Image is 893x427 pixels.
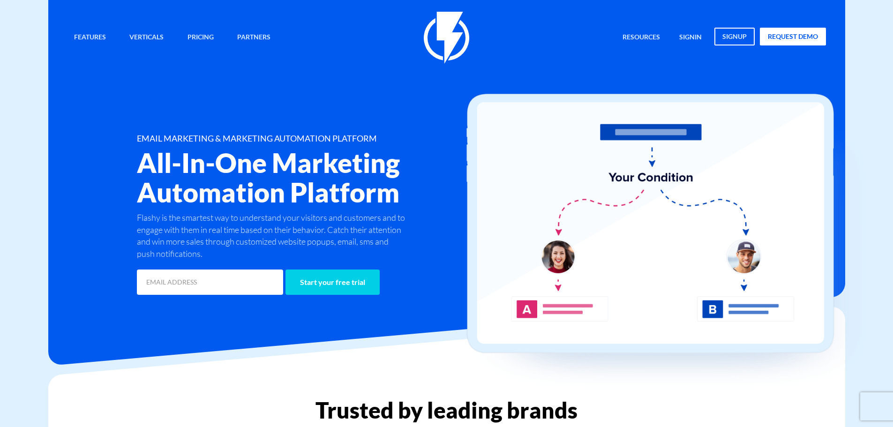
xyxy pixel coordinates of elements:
a: Pricing [180,28,221,48]
h1: EMAIL MARKETING & MARKETING AUTOMATION PLATFORM [137,134,503,143]
a: signup [714,28,755,45]
a: Resources [615,28,667,48]
a: Verticals [122,28,171,48]
h2: Trusted by leading brands [48,398,845,422]
a: signin [672,28,709,48]
a: request demo [760,28,826,45]
h2: All-In-One Marketing Automation Platform [137,148,503,207]
p: Flashy is the smartest way to understand your visitors and customers and to engage with them in r... [137,212,408,260]
a: Partners [230,28,278,48]
a: Features [67,28,113,48]
input: EMAIL ADDRESS [137,270,283,295]
input: Start your free trial [285,270,380,295]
